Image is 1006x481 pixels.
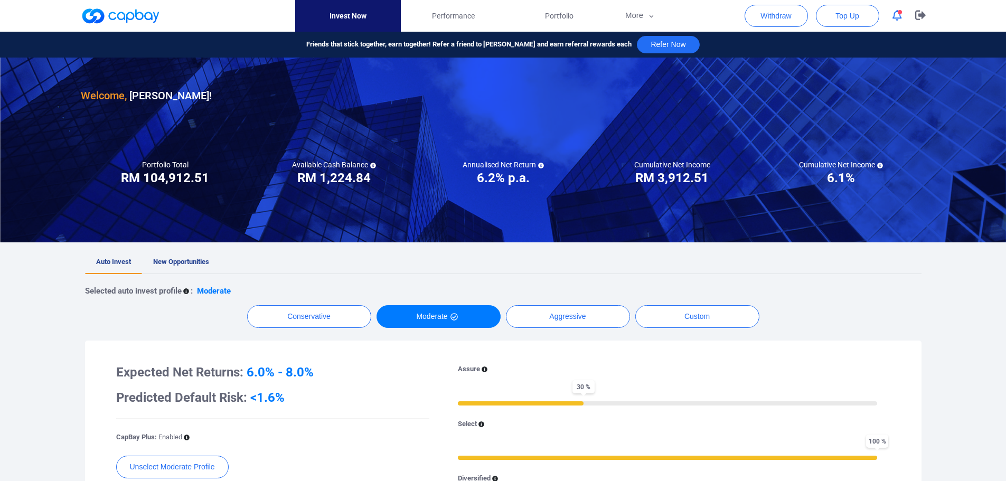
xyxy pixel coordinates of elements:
h3: 6.1% [827,169,855,186]
span: Welcome, [81,89,127,102]
button: Aggressive [506,305,630,328]
button: Moderate [377,305,501,328]
h3: Predicted Default Risk: [116,389,429,406]
h3: [PERSON_NAME] ! [81,87,212,104]
h5: Cumulative Net Income [634,160,710,169]
span: <1.6% [250,390,285,405]
h3: 6.2% p.a. [477,169,530,186]
button: Withdraw [745,5,808,27]
h5: Cumulative Net Income [799,160,883,169]
h3: Expected Net Returns: [116,364,429,381]
h3: RM 1,224.84 [297,169,371,186]
span: 6.0% - 8.0% [247,365,314,380]
button: Unselect Moderate Profile [116,456,229,478]
p: : [191,285,193,297]
span: Auto Invest [96,258,131,266]
button: Top Up [816,5,879,27]
span: Enabled [158,433,182,441]
span: Top Up [835,11,859,21]
p: Moderate [197,285,231,297]
p: Assure [458,364,480,375]
span: Friends that stick together, earn together! Refer a friend to [PERSON_NAME] and earn referral rew... [306,39,632,50]
p: CapBay Plus: [116,432,182,443]
p: Selected auto invest profile [85,285,182,297]
span: Portfolio [545,10,573,22]
h5: Available Cash Balance [292,160,376,169]
span: New Opportunities [153,258,209,266]
p: Select [458,419,477,430]
span: 30 % [572,380,595,393]
h3: RM 3,912.51 [635,169,709,186]
h5: Portfolio Total [142,160,189,169]
button: Refer Now [637,36,699,53]
button: Custom [635,305,759,328]
h3: RM 104,912.51 [121,169,209,186]
h5: Annualised Net Return [463,160,544,169]
button: Conservative [247,305,371,328]
span: 100 % [866,435,888,448]
span: Performance [432,10,475,22]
